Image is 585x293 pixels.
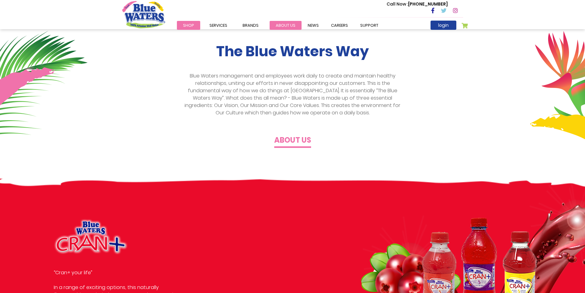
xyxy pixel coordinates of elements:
a: careers [325,21,354,30]
a: about us [270,21,302,30]
a: store logo [122,1,165,28]
p: Blue Waters management and employees work daily to create and maintain healthy relationships, uni... [181,72,404,117]
a: login [431,21,456,30]
a: News [302,21,325,30]
span: Services [209,22,227,28]
a: support [354,21,384,30]
span: Brands [243,22,259,28]
img: product image [54,219,128,255]
p: [PHONE_NUMBER] [387,1,448,7]
a: About us [274,137,311,145]
h2: The Blue Waters Way [122,43,463,60]
span: Call Now : [387,1,408,7]
h4: About us [274,136,311,145]
span: Shop [183,22,194,28]
img: about-section-plant.png [530,31,585,192]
